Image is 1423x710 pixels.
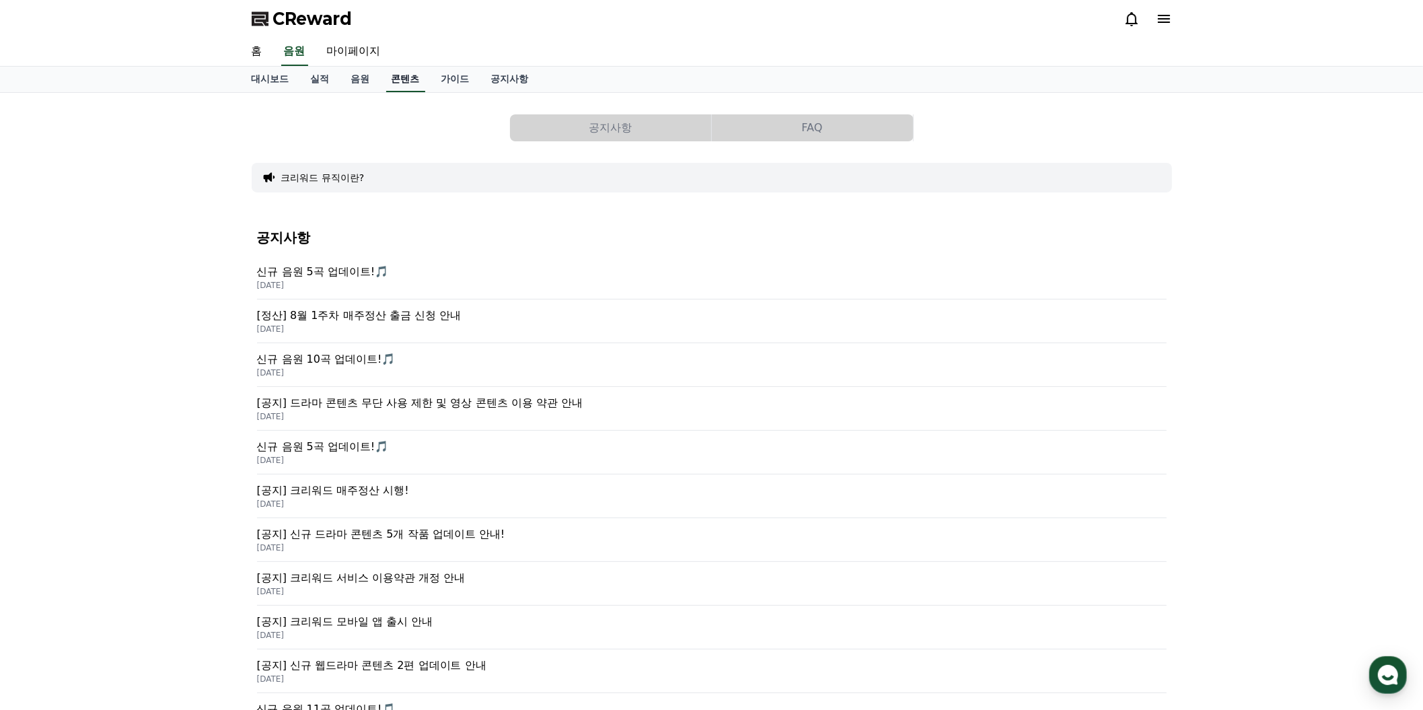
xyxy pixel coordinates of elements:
p: [DATE] [257,586,1167,597]
a: 홈 [241,38,273,66]
a: 공지사항 [480,67,540,92]
a: 신규 음원 5곡 업데이트!🎵 [DATE] [257,431,1167,474]
p: 신규 음원 10곡 업데이트!🎵 [257,351,1167,367]
p: [DATE] [257,499,1167,509]
a: 홈 [4,427,89,460]
p: [DATE] [257,674,1167,684]
p: [공지] 드라마 콘텐츠 무단 사용 제한 및 영상 콘텐츠 이용 약관 안내 [257,395,1167,411]
span: 설정 [208,447,224,458]
p: [DATE] [257,324,1167,334]
a: [공지] 크리워드 모바일 앱 출시 안내 [DATE] [257,606,1167,649]
a: [정산] 8월 1주차 매주정산 출금 신청 안내 [DATE] [257,299,1167,343]
p: [정산] 8월 1주차 매주정산 출금 신청 안내 [257,308,1167,324]
a: [공지] 신규 드라마 콘텐츠 5개 작품 업데이트 안내! [DATE] [257,518,1167,562]
a: CReward [252,8,353,30]
a: [공지] 신규 웹드라마 콘텐츠 2편 업데이트 안내 [DATE] [257,649,1167,693]
button: 공지사항 [510,114,711,141]
button: 크리워드 뮤직이란? [281,171,365,184]
span: CReward [273,8,353,30]
button: FAQ [712,114,913,141]
p: [공지] 신규 드라마 콘텐츠 5개 작품 업데이트 안내! [257,526,1167,542]
span: 홈 [42,447,50,458]
a: 대시보드 [241,67,300,92]
p: [공지] 크리워드 서비스 이용약관 개정 안내 [257,570,1167,586]
p: [DATE] [257,367,1167,378]
p: 신규 음원 5곡 업데이트!🎵 [257,439,1167,455]
a: [공지] 크리워드 서비스 이용약관 개정 안내 [DATE] [257,562,1167,606]
a: 음원 [340,67,381,92]
p: [DATE] [257,455,1167,466]
a: 실적 [300,67,340,92]
a: FAQ [712,114,914,141]
a: 마이페이지 [316,38,392,66]
span: 대화 [123,448,139,458]
p: [DATE] [257,542,1167,553]
a: 가이드 [431,67,480,92]
a: 콘텐츠 [386,67,425,92]
p: [공지] 크리워드 매주정산 시행! [257,483,1167,499]
p: [DATE] [257,411,1167,422]
a: 신규 음원 10곡 업데이트!🎵 [DATE] [257,343,1167,387]
a: [공지] 드라마 콘텐츠 무단 사용 제한 및 영상 콘텐츠 이용 약관 안내 [DATE] [257,387,1167,431]
a: 음원 [281,38,308,66]
p: [공지] 신규 웹드라마 콘텐츠 2편 업데이트 안내 [257,658,1167,674]
p: 신규 음원 5곡 업데이트!🎵 [257,264,1167,280]
p: [DATE] [257,630,1167,641]
h4: 공지사항 [257,230,1167,245]
a: 공지사항 [510,114,712,141]
a: 신규 음원 5곡 업데이트!🎵 [DATE] [257,256,1167,299]
p: [공지] 크리워드 모바일 앱 출시 안내 [257,614,1167,630]
a: [공지] 크리워드 매주정산 시행! [DATE] [257,474,1167,518]
a: 대화 [89,427,174,460]
p: [DATE] [257,280,1167,291]
a: 설정 [174,427,258,460]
